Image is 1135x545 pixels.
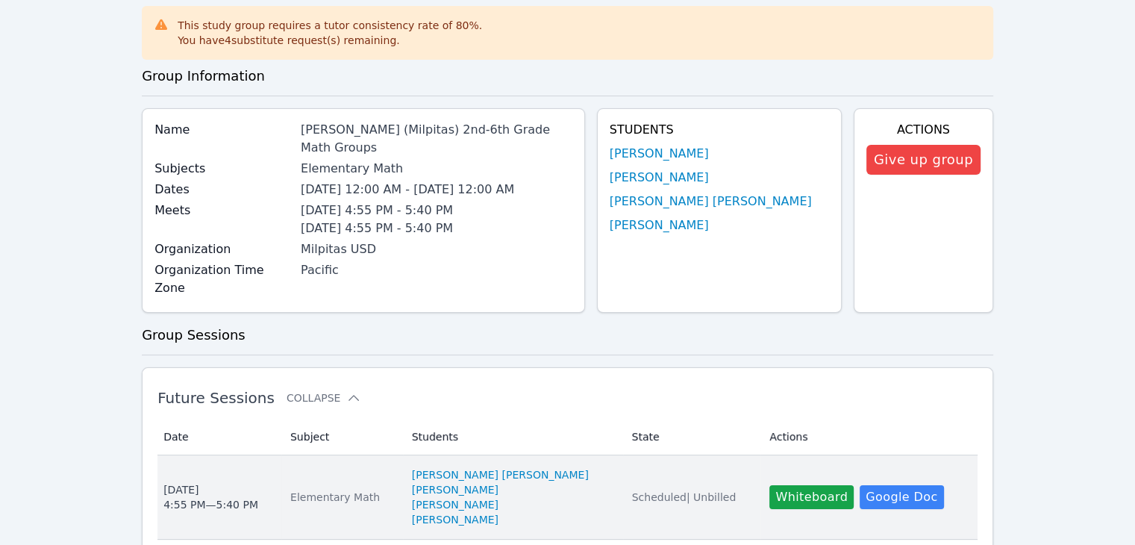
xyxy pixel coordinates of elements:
th: Students [403,419,623,455]
h3: Group Information [142,66,993,87]
h4: Actions [866,121,981,139]
th: Actions [760,419,978,455]
h3: Group Sessions [142,325,993,346]
span: Future Sessions [157,389,275,407]
label: Subjects [154,160,292,178]
div: [DATE] 4:55 PM — 5:40 PM [163,482,258,512]
div: Pacific [301,261,572,279]
a: [PERSON_NAME] [PERSON_NAME] [412,467,589,482]
div: This study group requires a tutor consistency rate of 80 %. [178,18,482,48]
div: Elementary Math [290,490,394,505]
th: State [623,419,761,455]
li: [DATE] 4:55 PM - 5:40 PM [301,202,572,219]
button: Whiteboard [769,485,854,509]
label: Organization Time Zone [154,261,292,297]
tr: [DATE]4:55 PM—5:40 PMElementary Math[PERSON_NAME] [PERSON_NAME][PERSON_NAME][PERSON_NAME][PERSON_... [157,455,978,540]
button: Give up group [866,145,981,175]
a: [PERSON_NAME] [610,145,709,163]
li: [DATE] 4:55 PM - 5:40 PM [301,219,572,237]
th: Date [157,419,281,455]
a: Google Doc [860,485,943,509]
div: You have 4 substitute request(s) remaining. [178,33,482,48]
a: [PERSON_NAME] [610,169,709,187]
a: [PERSON_NAME] [PERSON_NAME] [610,193,812,211]
h4: Students [610,121,829,139]
span: Scheduled | Unbilled [632,491,737,503]
button: Collapse [287,390,361,405]
label: Dates [154,181,292,199]
div: [PERSON_NAME] (Milpitas) 2nd-6th Grade Math Groups [301,121,572,157]
div: Elementary Math [301,160,572,178]
div: Milpitas USD [301,240,572,258]
th: Subject [281,419,403,455]
a: [PERSON_NAME] [610,217,709,234]
a: [PERSON_NAME] [412,497,498,512]
label: Meets [154,202,292,219]
span: [DATE] 12:00 AM - [DATE] 12:00 AM [301,182,514,196]
label: Name [154,121,292,139]
a: [PERSON_NAME] [412,482,498,497]
label: Organization [154,240,292,258]
a: [PERSON_NAME] [412,512,498,527]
